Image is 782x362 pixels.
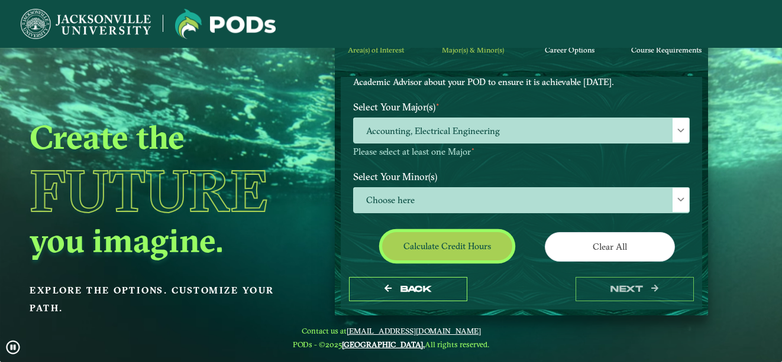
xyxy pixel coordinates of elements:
label: Select Your Major(s) [344,96,699,118]
h2: you imagine. [30,220,306,261]
p: Please select at least one Major [353,146,690,158]
sup: ⋆ [471,145,475,153]
button: Back [349,277,467,301]
img: Jacksonville University logo [21,9,151,39]
span: Course Requirements [631,45,702,54]
span: PODs - ©2025 All rights reserved. [293,340,489,349]
button: Calculate credit hours [382,232,512,260]
a: [GEOGRAPHIC_DATA]. [342,340,425,349]
span: Career Options [545,45,594,54]
span: Contact us at [293,326,489,335]
button: next [576,277,694,301]
h1: Future [30,162,306,220]
span: Accounting, Electrical Engineering [354,118,689,144]
button: Clear All [545,232,675,261]
label: Select Your Minor(s) [344,165,699,187]
span: Choose here [354,188,689,213]
span: Major(s) & Minor(s) [442,45,504,54]
span: Area(s) of Interest [348,45,404,54]
span: Back [400,284,432,294]
p: Explore the options. Customize your path. [30,282,306,317]
sup: ⋆ [435,100,440,109]
a: [EMAIL_ADDRESS][DOMAIN_NAME] [347,326,481,335]
h2: Create the [30,116,306,158]
img: Jacksonville University logo [175,9,276,39]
